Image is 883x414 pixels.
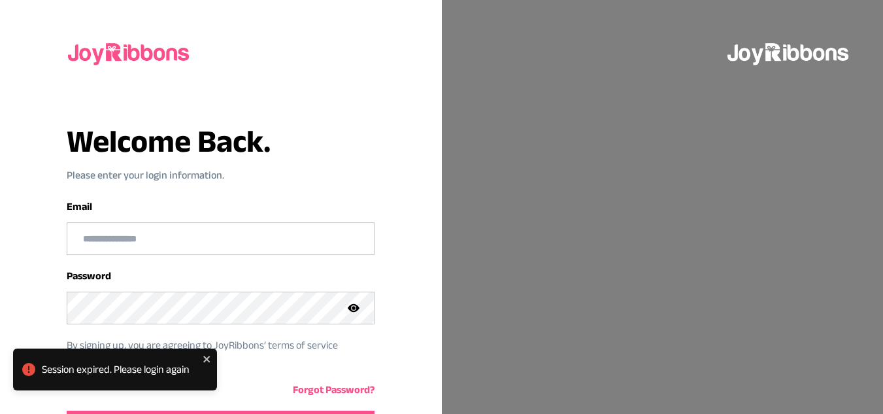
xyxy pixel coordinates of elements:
[67,167,375,183] p: Please enter your login information.
[67,270,111,281] label: Password
[293,384,375,395] a: Forgot Password?
[42,362,199,377] div: Session expired. Please login again
[67,337,355,369] p: By signing up, you are agreeing to JoyRibbons‘ terms of service condition
[203,354,212,364] button: close
[67,31,192,73] img: joyribbons
[67,126,375,157] h3: Welcome Back.
[67,201,92,212] label: Email
[726,31,852,73] img: joyribbons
